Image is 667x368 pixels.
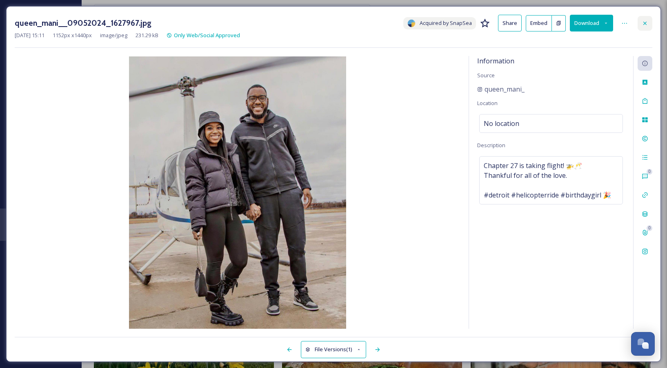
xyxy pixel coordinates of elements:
[647,225,652,231] div: 0
[477,141,505,149] span: Description
[570,15,613,31] button: Download
[477,56,514,65] span: Information
[174,31,240,39] span: Only Web/Social Approved
[498,15,522,31] button: Share
[631,332,655,356] button: Open Chat
[15,17,151,29] h3: queen_mani__09052024_1627967.jpg
[477,99,498,107] span: Location
[15,56,460,329] img: 8fa049a536e42576cb9fe055be1c58d42dca3eb7585cc44436350665d23a2611.jpg
[477,72,495,79] span: Source
[407,19,416,27] img: snapsea-logo.png
[420,19,472,27] span: Acquired by SnapSea
[477,84,525,94] a: queen_mani_
[485,84,525,94] span: queen_mani_
[136,31,158,39] span: 231.29 kB
[15,31,44,39] span: [DATE] 15:11
[526,15,552,31] button: Embed
[647,169,652,175] div: 0
[301,341,366,358] button: File Versions(1)
[484,119,519,128] span: No location
[484,161,611,200] span: Chapter 27 is taking flight! 🚁🥂 Thankful for all of the love. #detroit #helicopterride #birthdayg...
[53,31,92,39] span: 1152 px x 1440 px
[100,31,127,39] span: image/jpeg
